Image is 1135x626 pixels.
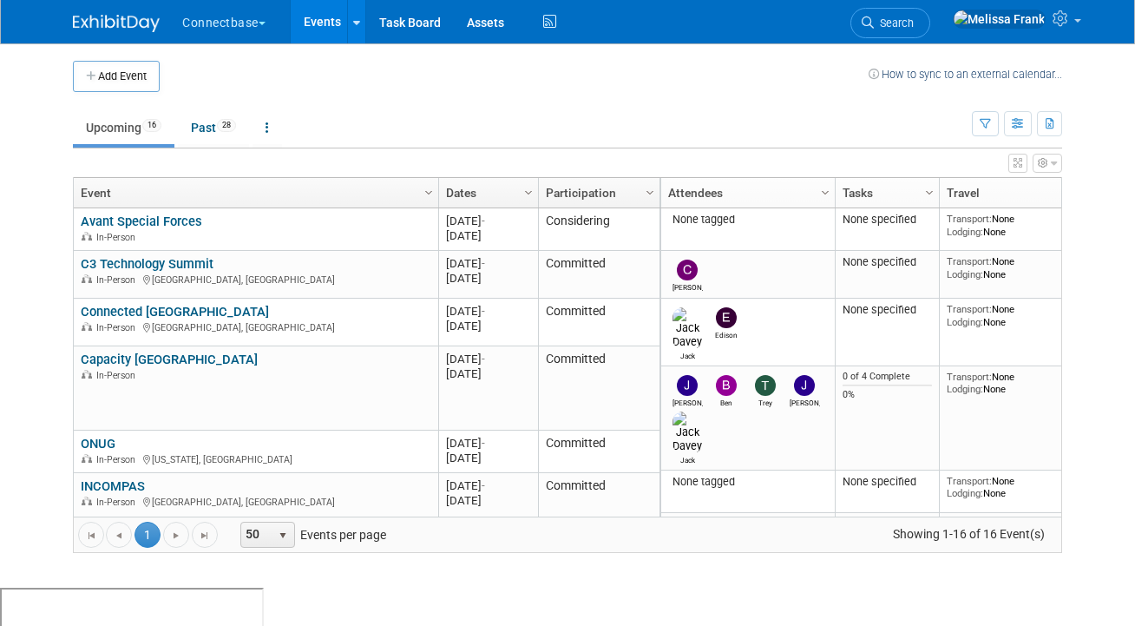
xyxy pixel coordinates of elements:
div: None None [947,371,1072,396]
span: 1 [134,522,161,548]
div: John Giblin [672,396,703,407]
td: Committed [538,346,659,431]
button: Add Event [73,61,160,92]
a: Past28 [178,111,249,144]
img: In-Person Event [82,322,92,331]
span: Column Settings [922,186,936,200]
img: In-Person Event [82,370,92,379]
div: None None [947,475,1072,500]
a: Event [81,178,427,208]
div: [DATE] [446,214,530,228]
td: Committed [538,473,659,595]
div: [DATE] [446,319,530,333]
span: Lodging: [947,226,983,238]
div: Ben Edmond [712,396,742,407]
div: None specified [843,255,933,269]
span: Lodging: [947,316,983,328]
div: [DATE] [446,478,530,493]
span: In-Person [96,497,141,508]
span: - [482,479,485,492]
a: Go to the first page [78,522,104,548]
div: [GEOGRAPHIC_DATA], [GEOGRAPHIC_DATA] [81,320,430,334]
div: James Grant [790,396,820,407]
a: Column Settings [520,178,539,204]
div: [GEOGRAPHIC_DATA], [GEOGRAPHIC_DATA] [81,272,430,287]
img: Jack Davey [672,412,703,453]
span: - [482,214,485,227]
img: James Grant [794,375,815,396]
div: None specified [843,213,933,227]
span: Transport: [947,475,992,487]
a: Go to the next page [163,522,189,548]
span: Lodging: [947,383,983,395]
div: None specified [843,475,933,489]
a: ONUG [81,436,115,451]
span: Events per page [219,522,403,548]
span: 50 [241,523,271,547]
div: Edison Smith-Stubbs [712,328,742,339]
div: Jack Davey [672,349,703,360]
img: ExhibitDay [73,15,160,32]
span: In-Person [96,232,141,243]
div: [DATE] [446,493,530,508]
a: Avant Special Forces [81,214,202,229]
span: Lodging: [947,268,983,280]
span: - [482,437,485,450]
span: In-Person [96,322,141,333]
img: Ben Edmond [716,375,737,396]
span: Column Settings [818,186,832,200]
img: Carmine Caporelli [677,260,698,280]
img: John Giblin [677,375,698,396]
div: None None [947,255,1072,280]
span: Search [874,16,914,30]
div: [DATE] [446,256,530,271]
div: 0 of 4 Complete [843,371,933,383]
div: 0% [843,389,933,401]
a: C3 Technology Summit [81,256,213,272]
span: In-Person [96,274,141,286]
a: Search [850,8,930,38]
a: How to sync to an external calendar... [869,68,1062,81]
div: [DATE] [446,436,530,451]
div: [DATE] [446,304,530,319]
span: Go to the next page [169,529,183,543]
a: Column Settings [641,178,660,204]
span: In-Person [96,454,141,465]
span: Column Settings [522,186,535,200]
td: Committed [538,251,659,299]
td: Committed [538,431,659,473]
div: [DATE] [446,352,530,366]
div: [DATE] [446,271,530,286]
div: None tagged [668,475,829,489]
a: Column Settings [817,178,836,204]
div: [DATE] [446,366,530,381]
span: Go to the last page [198,529,212,543]
div: None tagged [668,213,829,227]
a: Capacity [GEOGRAPHIC_DATA] [81,352,258,367]
td: Committed [538,299,659,346]
div: Jack Davey [672,453,703,465]
span: Go to the first page [84,529,98,543]
span: - [482,257,485,270]
span: Lodging: [947,487,983,499]
span: Column Settings [422,186,436,200]
td: Considering [538,208,659,251]
span: Transport: [947,371,992,383]
span: Transport: [947,303,992,315]
span: Transport: [947,255,992,267]
a: Attendees [668,178,823,208]
a: Dates [446,178,527,208]
a: Column Settings [921,178,940,204]
div: [US_STATE], [GEOGRAPHIC_DATA] [81,451,430,466]
div: [DATE] [446,451,530,465]
img: In-Person Event [82,274,92,283]
span: Transport: [947,213,992,225]
div: Carmine Caporelli [672,280,703,292]
span: - [482,305,485,318]
div: Trey Willis [751,396,781,407]
a: Participation [546,178,648,208]
img: In-Person Event [82,232,92,241]
a: Travel [947,178,1066,208]
span: 16 [142,119,161,132]
span: select [276,529,290,543]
